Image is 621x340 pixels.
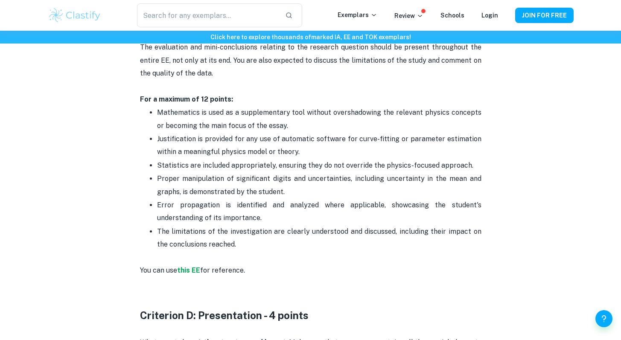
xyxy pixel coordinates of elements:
[140,2,481,106] p: Critical thinking, worth the biggest portion of your grade, includes The analysis has a logical s...
[157,172,481,198] p: Proper manipulation of significant digits and uncertainties, including uncertainty in the mean an...
[157,159,481,172] p: Statistics are included appropriately, ensuring they do not override the physics-focused approach.
[2,32,619,42] h6: Click here to explore thousands of marked IA, EE and TOK exemplars !
[595,310,612,327] button: Help and Feedback
[48,7,102,24] img: Clastify logo
[440,12,464,19] a: Schools
[140,251,481,277] p: You can use for reference.
[157,225,481,251] p: The limitations of the investigation are clearly understood and discussed, including their impact...
[157,199,481,225] p: Error propagation is identified and analyzed where applicable, showcasing the student's understan...
[140,95,233,103] strong: For a maximum of 12 points:
[515,8,574,23] button: JOIN FOR FREE
[394,11,423,20] p: Review
[177,266,200,274] a: this EE
[157,133,481,159] p: Justification is provided for any use of automatic software for curve-fitting or parameter estima...
[157,106,481,132] p: Mathematics is used as a supplementary tool without overshadowing the relevant physics concepts o...
[137,3,278,27] input: Search for any exemplars...
[481,12,498,19] a: Login
[140,309,309,321] strong: Criterion D: Presentation - 4 points
[338,10,377,20] p: Exemplars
